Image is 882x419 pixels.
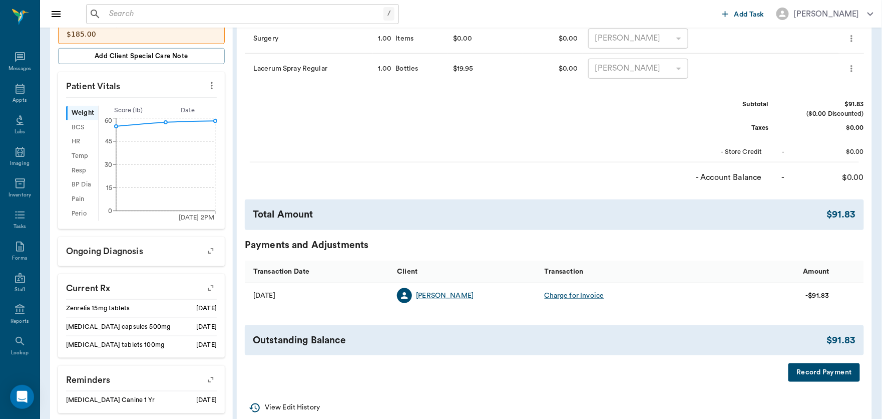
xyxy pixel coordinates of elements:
div: Bottles [392,64,418,74]
div: Lacerum Spray Regular [245,54,373,84]
button: Add client Special Care Note [58,48,225,64]
p: Patient Vitals [58,72,225,97]
div: Staff [15,286,25,294]
div: Labs [15,128,25,136]
span: Add client Special Care Note [95,51,188,62]
div: - Store Credit [687,147,762,157]
div: [DATE] [196,322,217,332]
div: $91.83 [826,207,856,222]
div: Outstanding Balance [253,333,826,348]
div: [DATE] [196,304,217,313]
div: $0.00 [453,31,473,46]
div: Appts [13,97,27,104]
p: Current Rx [58,274,225,299]
div: - [782,171,785,183]
div: $91.83 [826,333,856,348]
div: Total Amount [253,207,826,222]
div: [PERSON_NAME] [794,8,859,20]
button: more [844,60,859,77]
div: [PERSON_NAME] [588,29,688,49]
p: View Edit History [265,402,320,413]
button: Add Task [718,5,768,23]
button: Close drawer [46,4,66,24]
tspan: 60 [105,118,112,124]
input: Search [105,7,383,21]
div: Forms [12,255,27,262]
div: / [383,7,394,21]
div: 08/20/25 [253,291,275,301]
tspan: 45 [105,138,112,144]
div: $91.83 [789,100,864,109]
div: $0.00 [789,123,864,133]
div: $0.00 [789,171,864,183]
div: Transaction [545,258,584,286]
button: [PERSON_NAME] [768,5,881,23]
div: - Account Balance [687,171,762,183]
div: [MEDICAL_DATA] capsules 500mg [66,322,170,332]
div: $0.00 [789,147,864,157]
div: Perio [66,206,98,221]
div: - [782,147,785,157]
p: Reminders [58,366,225,391]
div: Messages [9,65,32,73]
div: Taxes [694,123,769,133]
div: Temp [66,149,98,163]
div: Zenrelia 15mg tablets [66,304,130,313]
div: Client [392,260,539,283]
button: more [844,30,859,47]
div: Amount [687,260,834,283]
div: BP Dia [66,178,98,192]
div: Weight [66,106,98,120]
div: Payments and Adjustments [245,238,864,253]
tspan: 15 [106,185,112,191]
div: $0.00 [523,54,583,84]
div: Surgery [245,24,373,54]
p: sx quote for spot on butt 7/2//25 $185.00 [67,19,216,40]
tspan: 30 [105,162,112,168]
tspan: 0 [108,208,112,214]
div: Date [158,106,218,115]
div: Lookup [11,349,29,357]
div: [MEDICAL_DATA] Canine 1 Yr [66,395,155,405]
div: 1.00 [378,64,392,74]
button: more [204,77,220,94]
a: [PERSON_NAME] [416,291,474,301]
tspan: [DATE] 2PM [179,215,215,221]
div: Imaging [10,160,30,167]
div: Transaction Date [253,258,309,286]
div: Tasks [14,223,26,231]
div: [PERSON_NAME] [588,59,688,79]
div: [MEDICAL_DATA] tablets 100mg [66,340,164,350]
div: BCS [66,120,98,135]
div: Reports [11,318,29,325]
div: Inventory [9,191,31,199]
div: Open Intercom Messenger [10,385,34,409]
div: [DATE] [196,395,217,405]
button: Record Payment [788,363,860,382]
div: HR [66,135,98,149]
div: [DATE] [196,340,217,350]
div: Pain [66,192,98,206]
div: Amount [803,258,829,286]
div: ($0.00 Discounted) [789,109,864,119]
div: Score ( lb ) [99,106,158,115]
div: $19.95 [453,61,474,76]
div: Transaction Date [245,260,392,283]
div: 1.00 [378,34,392,44]
div: Transaction [540,260,687,283]
div: $0.00 [523,24,583,54]
div: Resp [66,163,98,178]
div: -$91.83 [806,291,829,301]
p: Ongoing diagnosis [58,237,225,262]
div: Subtotal [694,100,769,109]
div: Charge for Invoice [545,291,604,301]
div: Client [397,258,417,286]
div: Items [392,34,414,44]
